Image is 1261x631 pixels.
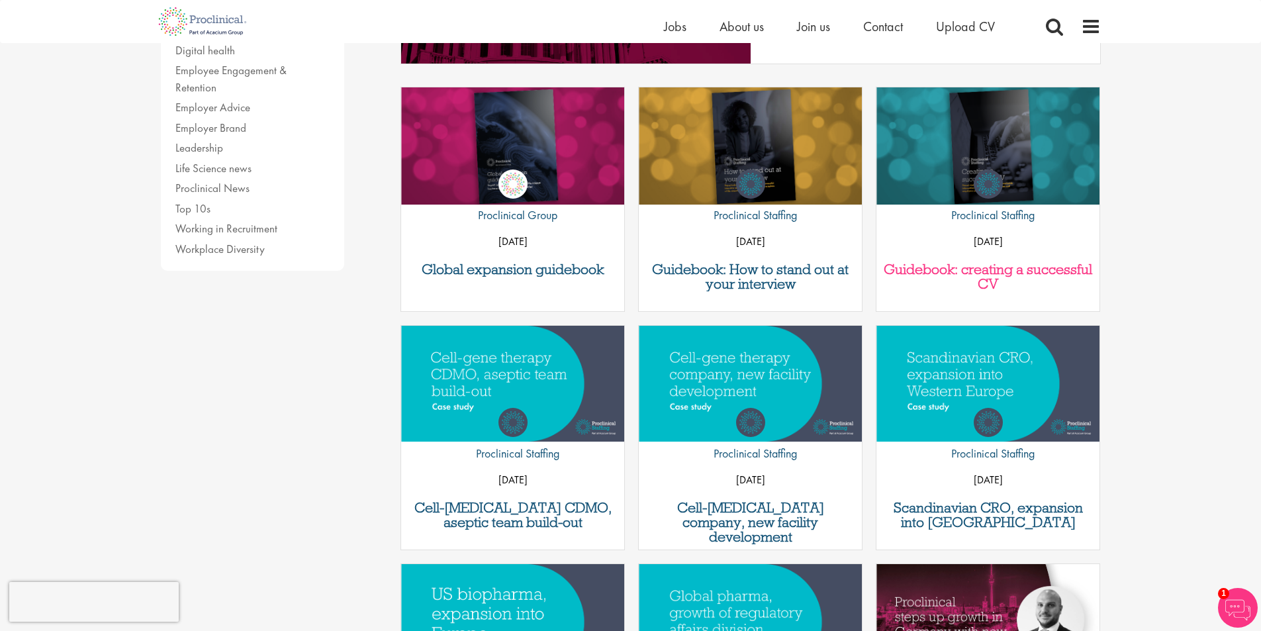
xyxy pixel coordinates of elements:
p: [DATE] [876,470,1099,490]
a: About us [720,18,764,35]
a: Global expansion guidebook [408,262,618,277]
img: Proclinical Staffing [736,408,765,437]
a: Link to a post [876,87,1099,205]
a: Cell-[MEDICAL_DATA] CDMO, aseptic team build-out [408,501,618,530]
a: Scandinavian CRO, expansion into [GEOGRAPHIC_DATA] [883,501,1093,530]
p: [DATE] [401,232,624,252]
p: Proclinical Staffing [466,444,559,463]
img: Proclinical Staffing [498,408,528,437]
a: Link to a post [401,87,624,205]
a: Link to a post [876,326,1099,443]
a: Employer Advice [175,100,250,115]
img: Proclinical Staffing [974,408,1003,437]
a: Link to a post [401,326,624,443]
a: Join us [797,18,830,35]
p: [DATE] [876,232,1099,252]
iframe: reCAPTCHA [9,582,179,622]
a: Working in Recruitment [175,221,277,236]
a: Proclinical Staffing Proclinical Staffing [704,170,797,232]
span: 1 [1218,588,1229,599]
p: [DATE] [401,470,624,490]
a: Link to a post [639,326,862,443]
p: Proclinical Staffing [704,444,797,463]
a: Proclinical Staffing Proclinical Staffing [466,408,559,470]
img: Proclinical Staffing [974,170,1003,199]
a: Top 10s [175,201,210,216]
a: Link to a post [639,87,862,205]
a: Guidebook: creating a successful CV [883,262,1093,291]
img: Proclinical Staffing [736,170,765,199]
p: [DATE] [639,232,862,252]
a: Jobs [664,18,686,35]
a: Guidebook: How to stand out at your interview [645,262,855,291]
p: Proclinical Group [468,205,557,225]
p: Proclinical Staffing [941,444,1035,463]
a: Cell-[MEDICAL_DATA] company, new facility development [645,501,855,544]
p: [DATE] [639,470,862,490]
a: Workplace Diversity [175,242,265,256]
a: Employer Brand [175,121,246,135]
p: Proclinical Staffing [941,205,1035,225]
img: Chatbot [1218,588,1258,628]
a: Upload CV [936,18,995,35]
p: Proclinical Staffing [704,205,797,225]
a: Proclinical News [175,181,250,195]
a: Proclinical Staffing Proclinical Staffing [941,170,1035,232]
img: Proclinical Group [498,170,528,199]
a: Leadership [175,140,223,155]
a: Digital health [175,43,235,58]
a: Proclinical Group Proclinical Group [468,170,557,232]
a: Contact [863,18,903,35]
a: Life Science news [175,161,252,175]
a: Proclinical Staffing Proclinical Staffing [941,408,1035,470]
a: Proclinical Staffing Proclinical Staffing [704,408,797,470]
a: Employee Engagement & Retention [175,63,287,95]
